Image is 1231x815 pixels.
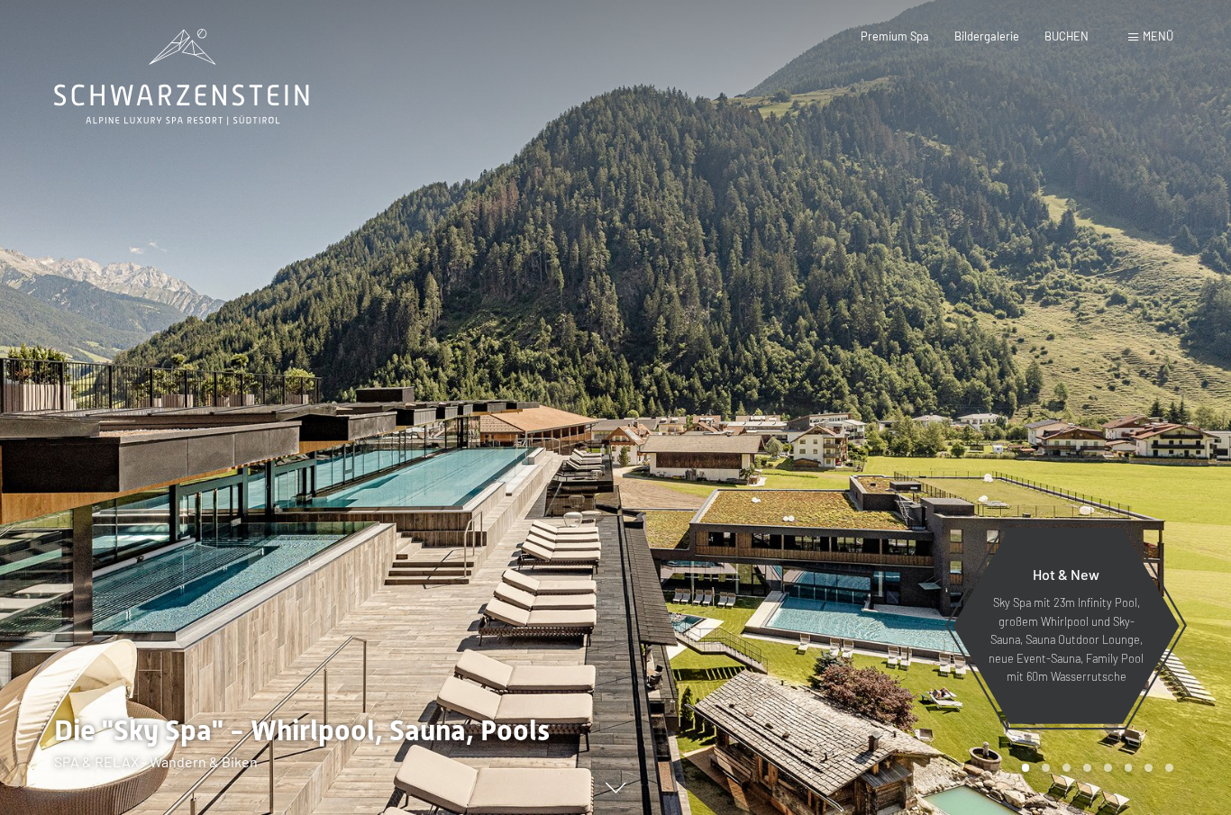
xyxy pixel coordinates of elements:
[1033,566,1099,583] span: Hot & New
[1104,764,1112,772] div: Carousel Page 5
[1165,764,1173,772] div: Carousel Page 8
[954,29,1019,43] a: Bildergalerie
[861,29,929,43] a: Premium Spa
[1125,764,1133,772] div: Carousel Page 6
[1083,764,1091,772] div: Carousel Page 4
[1042,764,1050,772] div: Carousel Page 2
[1143,29,1173,43] span: Menü
[1062,764,1071,772] div: Carousel Page 3
[1022,764,1030,772] div: Carousel Page 1 (Current Slide)
[952,527,1181,725] a: Hot & New Sky Spa mit 23m Infinity Pool, großem Whirlpool und Sky-Sauna, Sauna Outdoor Lounge, ne...
[1016,764,1173,772] div: Carousel Pagination
[988,593,1144,685] p: Sky Spa mit 23m Infinity Pool, großem Whirlpool und Sky-Sauna, Sauna Outdoor Lounge, neue Event-S...
[1044,29,1089,43] a: BUCHEN
[1144,764,1153,772] div: Carousel Page 7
